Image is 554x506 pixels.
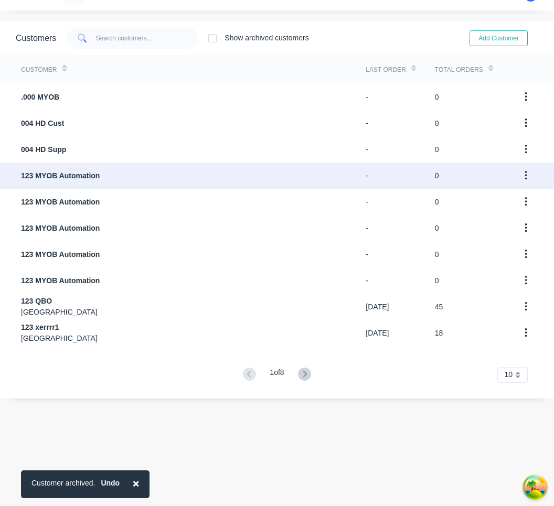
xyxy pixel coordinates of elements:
[366,92,368,103] div: -
[435,170,439,181] div: 0
[31,478,95,489] div: Customer archived.
[95,476,125,491] button: Undo
[21,197,100,208] span: 123 MYOB Automation
[21,92,59,103] span: .000 MYOB
[21,296,98,307] span: 123 QBO
[366,170,368,181] div: -
[366,118,368,129] div: -
[435,302,443,313] div: 45
[366,302,389,313] div: [DATE]
[366,223,368,234] div: -
[21,65,57,74] div: Customer
[21,322,98,333] span: 123 xerrrr1
[21,118,64,129] span: 004 HD Cust
[270,367,284,383] div: 1 of 8
[435,249,439,260] div: 0
[21,144,66,155] span: 004 HD Supp
[435,144,439,155] div: 0
[435,328,443,339] div: 18
[21,223,100,234] span: 123 MYOB Automation
[133,477,139,489] span: ×
[366,328,389,339] div: [DATE]
[21,333,98,344] span: [GEOGRAPHIC_DATA]
[435,118,439,129] div: 0
[21,249,100,260] span: 123 MYOB Automation
[366,197,368,208] div: -
[435,92,439,103] div: 0
[435,223,439,234] div: 0
[366,144,368,155] div: -
[470,30,528,46] button: Add Customer
[21,170,100,181] span: 123 MYOB Automation
[21,275,100,286] span: 123 MYOB Automation
[366,65,406,74] div: Last Order
[504,369,513,380] span: 10
[435,197,439,208] div: 0
[96,28,198,49] input: Search customers...
[366,275,368,286] div: -
[525,477,546,498] button: Open Tanstack query devtools
[21,307,98,318] span: [GEOGRAPHIC_DATA]
[16,32,56,45] div: Customers
[122,470,150,496] button: Close
[435,275,439,286] div: 0
[366,249,368,260] div: -
[435,65,483,74] div: Total Orders
[225,33,308,44] div: Show archived customers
